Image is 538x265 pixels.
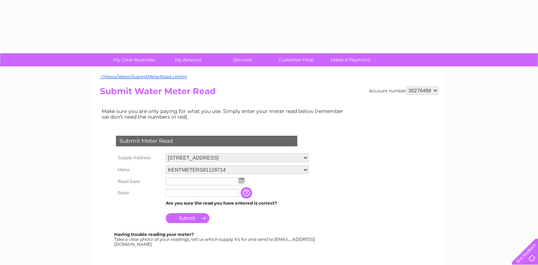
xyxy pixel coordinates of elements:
div: Account number [369,86,438,95]
h2: Submit Water Meter Read [100,86,438,100]
a: ~/Views/Water/SubmitMeterRead.cshtml [100,74,187,79]
td: Make sure you are only paying for what you use. Simply enter your meter read below (remember we d... [100,107,349,121]
th: Read [114,187,164,199]
b: Having trouble reading your meter? [114,232,194,237]
a: My Clear Business [105,53,164,66]
a: My Account [159,53,218,66]
input: Information [241,187,254,199]
td: Are you sure the read you have entered is correct? [164,199,310,208]
th: Supply Address [114,152,164,164]
a: Make A Payment [321,53,380,66]
th: Meter [114,164,164,176]
a: Customer Help [267,53,326,66]
a: Services [213,53,272,66]
img: ... [239,178,244,183]
div: Submit Meter Read [116,136,297,146]
input: Submit [166,213,209,223]
div: Take a clear photo of your readings, tell us which supply it's for and send to [EMAIL_ADDRESS][DO... [114,232,316,247]
th: Read Date [114,176,164,187]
